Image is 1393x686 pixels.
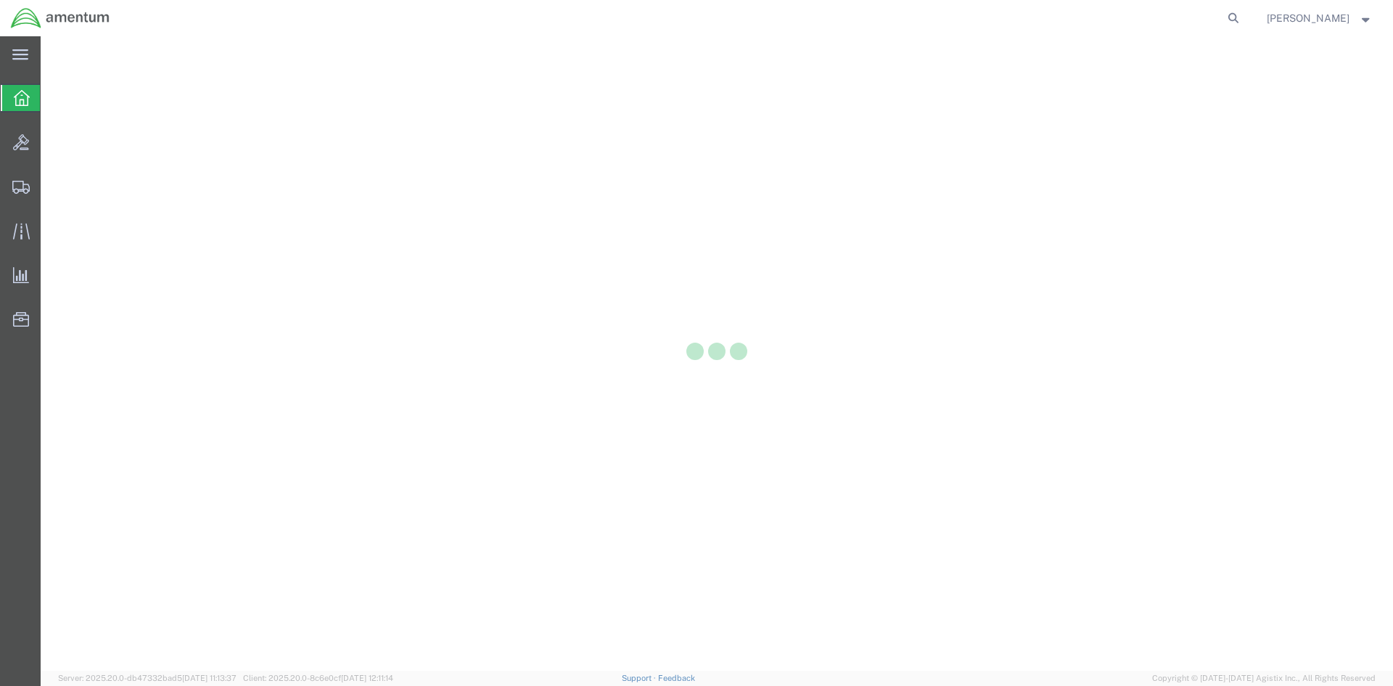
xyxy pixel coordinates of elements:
a: Support [622,674,658,682]
img: logo [10,7,110,29]
button: [PERSON_NAME] [1266,9,1373,27]
span: Client: 2025.20.0-8c6e0cf [243,674,393,682]
span: Copyright © [DATE]-[DATE] Agistix Inc., All Rights Reserved [1152,672,1376,685]
a: Feedback [658,674,695,682]
span: Server: 2025.20.0-db47332bad5 [58,674,237,682]
span: [DATE] 11:13:37 [182,674,237,682]
span: [DATE] 12:11:14 [341,674,393,682]
span: JONATHAN FLORY [1267,10,1349,26]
